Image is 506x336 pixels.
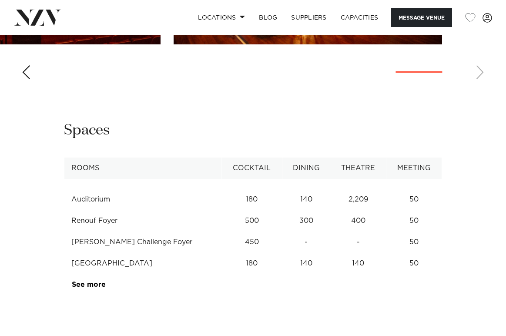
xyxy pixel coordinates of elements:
a: Capacities [334,8,385,27]
a: SUPPLIERS [284,8,333,27]
td: 140 [282,189,330,210]
td: - [330,232,386,253]
td: 2,209 [330,189,386,210]
td: - [282,232,330,253]
button: Message Venue [391,8,452,27]
th: Meeting [386,158,442,179]
td: 50 [386,189,442,210]
img: nzv-logo.png [14,10,61,25]
td: 180 [221,189,282,210]
td: 300 [282,210,330,232]
td: 180 [221,253,282,274]
th: Theatre [330,158,386,179]
th: Dining [282,158,330,179]
td: 50 [386,210,442,232]
a: Locations [191,8,252,27]
td: [GEOGRAPHIC_DATA] [64,253,221,274]
td: 450 [221,232,282,253]
td: 400 [330,210,386,232]
td: Renouf Foyer [64,210,221,232]
td: 140 [330,253,386,274]
h2: Spaces [64,121,110,140]
th: Rooms [64,158,221,179]
td: Auditorium [64,189,221,210]
a: BLOG [252,8,284,27]
td: 500 [221,210,282,232]
td: 50 [386,253,442,274]
td: 140 [282,253,330,274]
td: [PERSON_NAME] Challenge Foyer [64,232,221,253]
td: 50 [386,232,442,253]
th: Cocktail [221,158,282,179]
